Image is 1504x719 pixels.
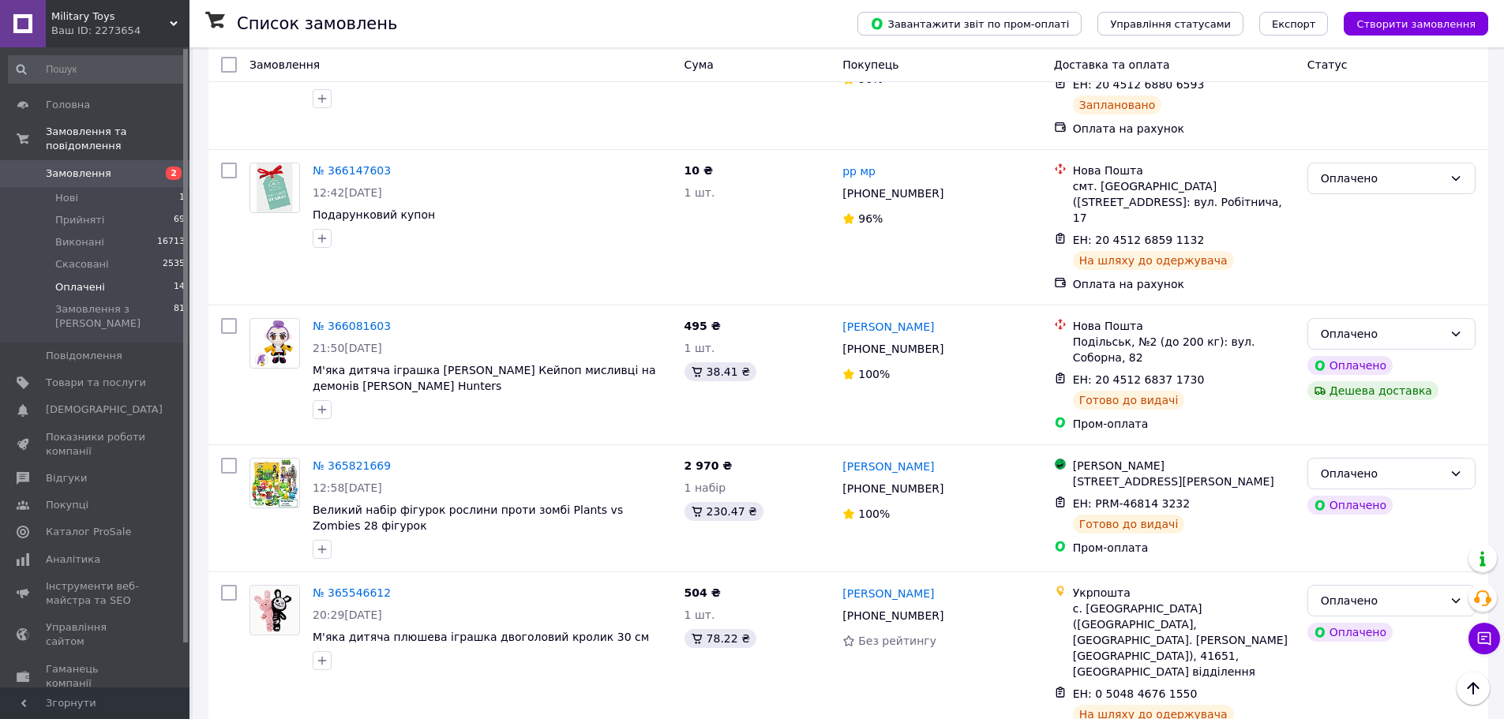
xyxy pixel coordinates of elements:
div: с. [GEOGRAPHIC_DATA] ([GEOGRAPHIC_DATA], [GEOGRAPHIC_DATA]. [PERSON_NAME][GEOGRAPHIC_DATA]), 4165... [1073,601,1295,680]
span: Товари та послуги [46,376,146,390]
div: Укрпошта [1073,585,1295,601]
a: № 365821669 [313,459,391,472]
a: № 365546612 [313,586,391,599]
span: 96% [858,212,883,225]
span: Подарунковий купон [313,208,435,221]
span: Замовлення [249,58,320,71]
span: 16713 [157,235,185,249]
span: 20:29[DATE] [313,609,382,621]
a: № 366081603 [313,320,391,332]
img: Фото товару [257,163,293,212]
a: Фото товару [249,163,300,213]
div: Готово до видачі [1073,391,1185,410]
span: 1 [179,191,185,205]
div: На шляху до одержувача [1073,251,1234,270]
span: ЕН: PRM-46814 3232 [1073,497,1190,510]
div: Оплачено [1307,623,1393,642]
span: 1 шт. [684,609,715,621]
div: Пром-оплата [1073,416,1295,432]
button: Створити замовлення [1344,12,1488,36]
a: Фото товару [249,585,300,635]
span: Каталог ProSale [46,525,131,539]
input: Пошук [8,55,186,84]
div: Заплановано [1073,95,1162,114]
div: Оплата на рахунок [1073,121,1295,137]
span: 21:50[DATE] [313,342,382,354]
span: Замовлення [46,167,111,181]
div: Оплачено [1321,325,1443,343]
span: 495 ₴ [684,320,721,332]
a: Великий набір фігурок рослини проти зомбі Plants vs Zombies 28 фігурок [313,504,623,532]
span: 100% [858,507,890,520]
div: Оплачено [1321,465,1443,482]
a: № 366147603 [313,164,391,177]
span: Показники роботи компанії [46,430,146,459]
div: Нова Пошта [1073,318,1295,334]
span: 1 шт. [684,186,715,199]
span: Замовлення та повідомлення [46,125,189,153]
div: Дешева доставка [1307,381,1438,400]
div: Оплачено [1307,496,1393,515]
span: Виконані [55,235,104,249]
div: Оплачено [1307,356,1393,375]
span: Завантажити звіт по пром-оплаті [870,17,1069,31]
span: 2 [166,167,182,180]
div: [STREET_ADDRESS][PERSON_NAME] [1073,474,1295,489]
div: Готово до видачі [1073,515,1185,534]
span: 10 ₴ [684,164,713,177]
span: 2 970 ₴ [684,459,733,472]
div: Оплачено [1321,592,1443,609]
span: Створити замовлення [1356,18,1476,30]
a: Створити замовлення [1328,17,1488,29]
img: Фото товару [252,459,298,507]
div: 38.41 ₴ [684,362,756,381]
span: 1 набір [684,481,726,494]
button: Завантажити звіт по пром-оплаті [857,12,1082,36]
span: 69 [174,213,185,227]
a: М'яка дитяча іграшка [PERSON_NAME] Кейпоп мисливці на демонів [PERSON_NAME] Hunters [313,364,655,392]
span: Управління статусами [1110,18,1231,30]
span: Покупці [46,498,88,512]
span: Статус [1307,58,1348,71]
span: Скасовані [55,257,109,271]
span: ЕН: 20 4512 6880 6593 [1073,78,1205,91]
div: 230.47 ₴ [684,502,763,521]
span: Відгуки [46,471,87,485]
span: ЕН: 0 5048 4676 1550 [1073,687,1198,700]
div: [PERSON_NAME] [1073,458,1295,474]
span: 1 шт. [684,342,715,354]
a: Фото товару [249,318,300,369]
span: Управління сайтом [46,620,146,649]
span: Оплачені [55,280,105,294]
img: Фото товару [251,586,298,635]
button: Управління статусами [1097,12,1243,36]
span: 2535 [163,257,185,271]
div: Оплачено [1321,170,1443,187]
span: 504 ₴ [684,586,721,599]
span: Експорт [1272,18,1316,30]
span: Без рейтингу [858,635,936,647]
span: [DEMOGRAPHIC_DATA] [46,403,163,417]
button: Чат з покупцем [1468,623,1500,654]
img: Фото товару [253,319,296,368]
a: М'яка дитяча плюшева іграшка двоголовий кролик 30 см [313,631,649,643]
span: 14 [174,280,185,294]
span: ЕН: 20 4512 6837 1730 [1073,373,1205,386]
span: ЕН: 20 4512 6859 1132 [1073,234,1205,246]
div: смт. [GEOGRAPHIC_DATA] ([STREET_ADDRESS]: вул. Робітнича, 17 [1073,178,1295,226]
span: Cума [684,58,714,71]
span: [PHONE_NUMBER] [842,609,943,622]
div: Подільськ, №2 (до 200 кг): вул. Соборна, 82 [1073,334,1295,365]
span: 81 [174,302,185,331]
div: Ваш ID: 2273654 [51,24,189,38]
span: Повідомлення [46,349,122,363]
a: [PERSON_NAME] [842,459,934,474]
button: Експорт [1259,12,1329,36]
button: Наверх [1457,672,1490,705]
a: Фото товару [249,458,300,508]
div: Пром-оплата [1073,540,1295,556]
a: рр мр [842,163,876,179]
